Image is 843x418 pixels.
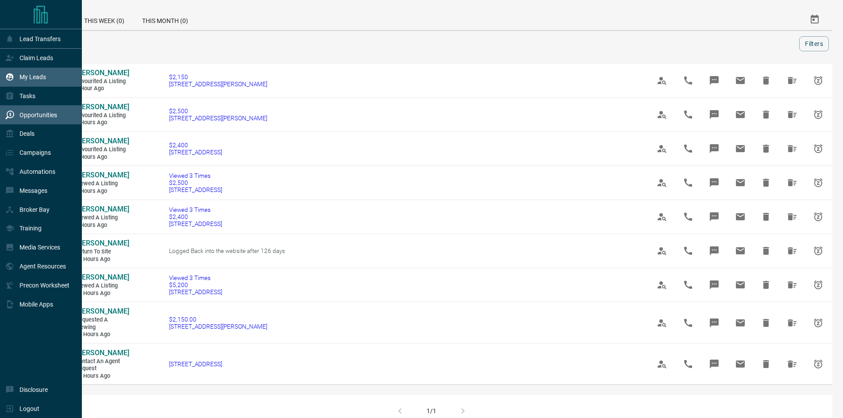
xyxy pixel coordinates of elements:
[76,103,129,111] span: [PERSON_NAME]
[730,240,751,261] span: Email
[76,349,129,357] span: [PERSON_NAME]
[808,240,829,261] span: Snooze
[76,119,129,127] span: 4 hours ago
[755,274,777,295] span: Hide
[76,290,129,297] span: 15 hours ago
[704,206,725,227] span: Message
[781,172,803,193] span: Hide All from Jen Kk
[677,353,699,375] span: Call
[76,103,129,112] a: [PERSON_NAME]
[76,239,129,248] a: [PERSON_NAME]
[651,353,673,375] span: View Profile
[76,248,129,256] span: Return to Site
[169,179,222,186] span: $2,500
[169,274,222,295] a: Viewed 3 Times$5,200[STREET_ADDRESS]
[808,138,829,159] span: Snooze
[169,73,267,81] span: $2,150
[730,172,751,193] span: Email
[169,360,222,368] a: [STREET_ADDRESS]
[781,138,803,159] span: Hide All from Jen Kk
[677,172,699,193] span: Call
[781,274,803,295] span: Hide All from Steven Tie
[730,104,751,125] span: Email
[169,142,222,156] a: $2,400[STREET_ADDRESS]
[755,206,777,227] span: Hide
[651,240,673,261] span: View Profile
[651,274,673,295] span: View Profile
[781,104,803,125] span: Hide All from Jen Kk
[169,172,222,179] span: Viewed 3 Times
[704,240,725,261] span: Message
[76,273,129,282] a: [PERSON_NAME]
[76,137,129,146] a: [PERSON_NAME]
[169,213,222,220] span: $2,400
[808,172,829,193] span: Snooze
[76,205,129,214] a: [PERSON_NAME]
[651,172,673,193] span: View Profile
[133,9,197,30] div: This Month (0)
[651,104,673,125] span: View Profile
[808,70,829,91] span: Snooze
[76,78,129,85] span: Favourited a Listing
[755,70,777,91] span: Hide
[169,288,222,295] span: [STREET_ADDRESS]
[169,316,267,323] span: $2,150.00
[677,240,699,261] span: Call
[76,316,129,331] span: Requested a Viewing
[169,206,222,227] a: Viewed 3 Times$2,400[STREET_ADDRESS]
[76,171,129,180] a: [PERSON_NAME]
[755,104,777,125] span: Hide
[730,70,751,91] span: Email
[169,206,222,213] span: Viewed 3 Times
[704,353,725,375] span: Message
[781,70,803,91] span: Hide All from Erika Wong
[76,349,129,358] a: [PERSON_NAME]
[651,206,673,227] span: View Profile
[804,9,825,30] button: Select Date Range
[76,222,129,229] span: 7 hours ago
[76,171,129,179] span: [PERSON_NAME]
[730,138,751,159] span: Email
[169,186,222,193] span: [STREET_ADDRESS]
[427,407,436,414] div: 1/1
[677,206,699,227] span: Call
[781,240,803,261] span: Hide All from Mindy Park
[169,81,267,88] span: [STREET_ADDRESS][PERSON_NAME]
[169,142,222,149] span: $2,400
[677,104,699,125] span: Call
[808,312,829,334] span: Snooze
[169,73,267,88] a: $2,150[STREET_ADDRESS][PERSON_NAME]
[808,274,829,295] span: Snooze
[730,353,751,375] span: Email
[704,274,725,295] span: Message
[781,206,803,227] span: Hide All from Mark Z
[730,312,751,334] span: Email
[755,138,777,159] span: Hide
[76,282,129,290] span: Viewed a Listing
[76,112,129,119] span: Favourited a Listing
[76,188,129,195] span: 5 hours ago
[75,9,133,30] div: This Week (0)
[651,312,673,334] span: View Profile
[76,180,129,188] span: Viewed a Listing
[808,104,829,125] span: Snooze
[76,307,129,316] a: [PERSON_NAME]
[169,274,222,281] span: Viewed 3 Times
[76,85,129,92] span: 1 hour ago
[76,256,129,263] span: 14 hours ago
[76,69,129,78] a: [PERSON_NAME]
[169,107,267,122] a: $2,500[STREET_ADDRESS][PERSON_NAME]
[808,206,829,227] span: Snooze
[76,358,129,372] span: Contact an Agent Request
[76,205,129,213] span: [PERSON_NAME]
[730,206,751,227] span: Email
[76,214,129,222] span: Viewed a Listing
[76,153,129,161] span: 5 hours ago
[677,138,699,159] span: Call
[781,353,803,375] span: Hide All from Anas Baig
[651,138,673,159] span: View Profile
[76,273,129,281] span: [PERSON_NAME]
[677,70,699,91] span: Call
